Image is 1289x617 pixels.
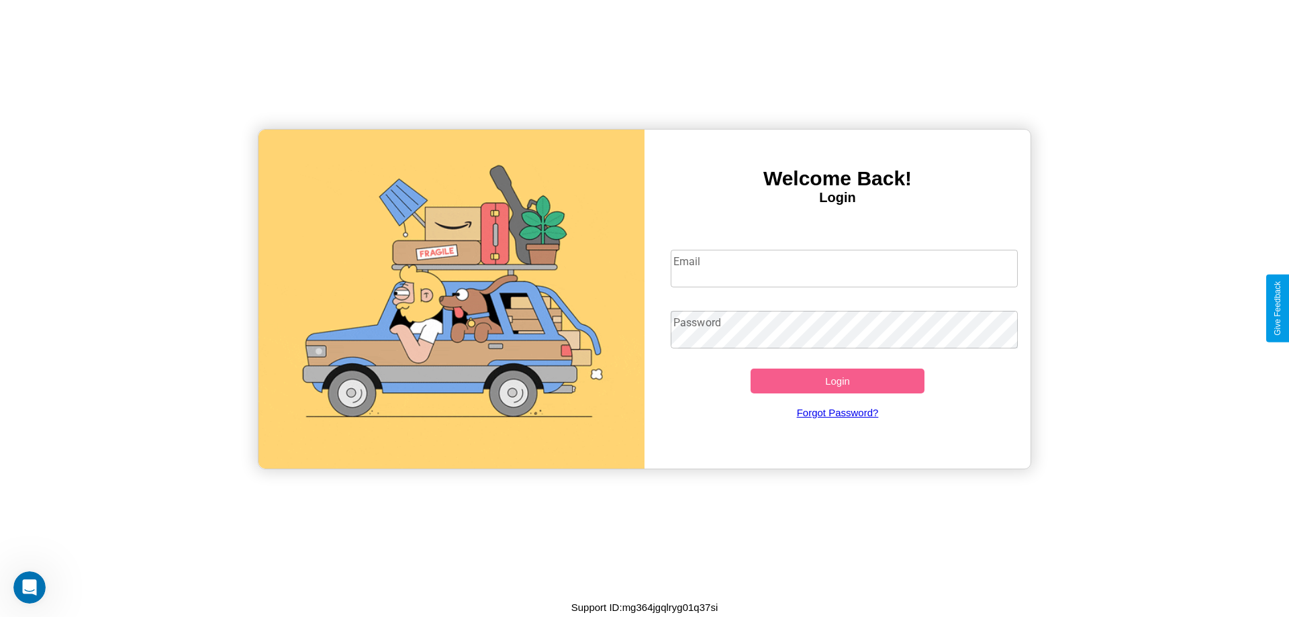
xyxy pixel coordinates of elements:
[751,369,924,393] button: Login
[258,130,644,469] img: gif
[571,598,718,616] p: Support ID: mg364jgqlryg01q37si
[644,167,1031,190] h3: Welcome Back!
[13,571,46,604] iframe: Intercom live chat
[1273,281,1282,336] div: Give Feedback
[664,393,1012,432] a: Forgot Password?
[644,190,1031,205] h4: Login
